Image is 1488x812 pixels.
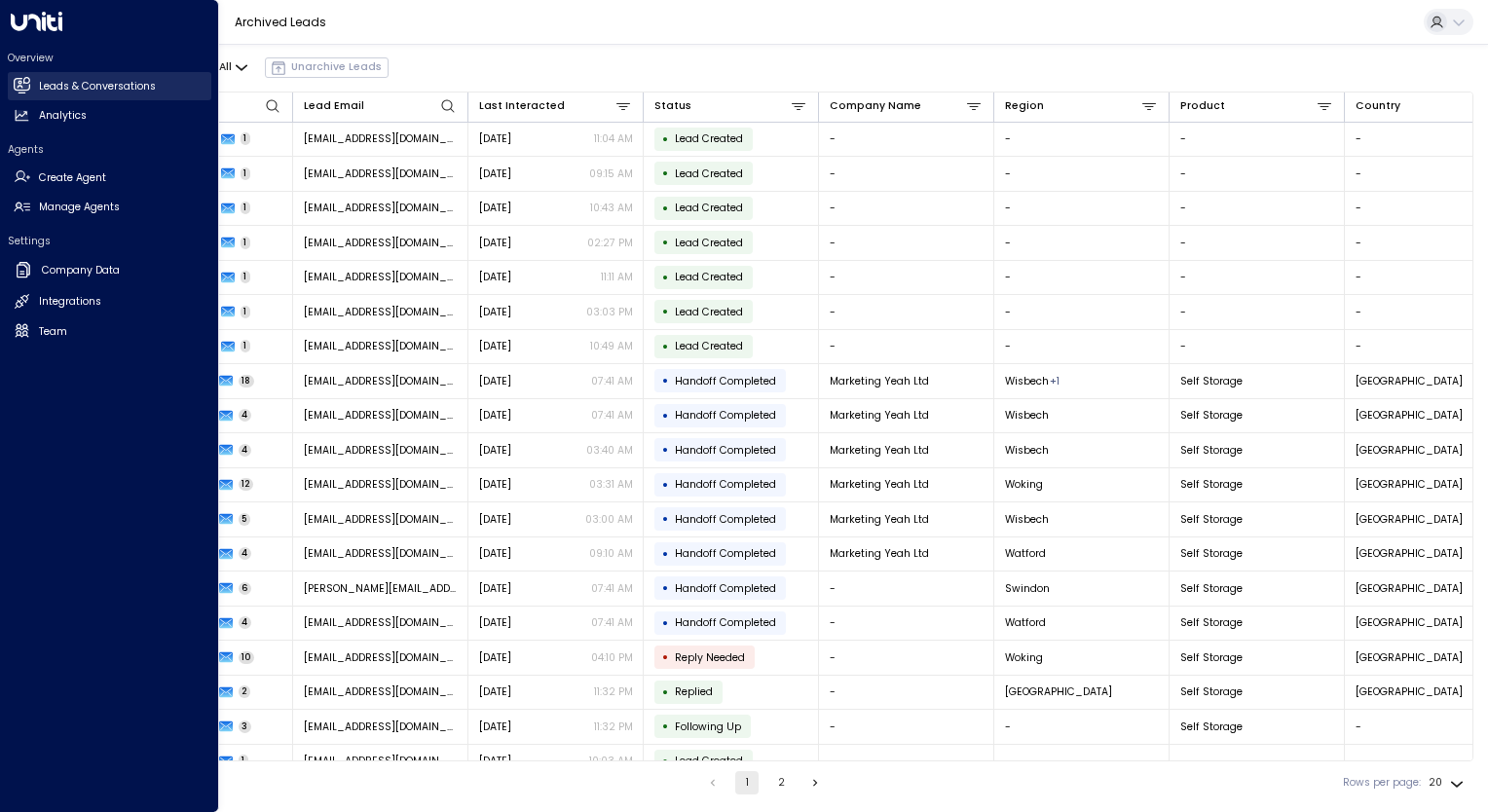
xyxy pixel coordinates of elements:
span: rayan.habbab@gmail.com [304,754,458,768]
p: 10:49 AM [590,339,633,353]
span: 5 [239,513,251,526]
span: Sep 17, 2025 [479,270,511,284]
span: Handoff Completed [675,615,776,630]
td: - [1170,226,1345,260]
span: 1 [241,306,251,318]
span: Sep 29, 2025 [479,374,511,388]
span: Wisbech [1005,374,1049,388]
div: Lead Email [304,97,364,115]
p: 04:10 PM [591,650,633,665]
span: rayan.habbab@gmail.com [304,720,458,734]
div: Last Interacted [479,97,633,116]
span: notifications@alerts.mycurricula.com [304,201,458,215]
h2: Team [39,324,67,340]
h2: Overview [8,51,211,65]
span: Lead Created [675,754,743,768]
div: Product [1180,97,1225,115]
span: cwyndavies@marketingyeah.com [304,512,458,527]
span: Wisbech [1005,408,1049,423]
div: • [662,334,669,359]
span: Sep 23, 2025 [479,546,511,561]
a: Team [8,317,211,346]
p: 11:32 PM [594,684,633,699]
span: Self Storage [1180,650,1243,665]
h2: Analytics [39,108,87,124]
div: Region [1005,97,1159,116]
a: Analytics [8,102,211,130]
div: • [662,368,669,393]
td: - [1170,745,1345,779]
span: Sep 18, 2025 [479,236,511,250]
span: 1 [241,202,251,214]
span: 12 [239,478,254,491]
span: notifications@alerts.mycurricula.com [304,305,458,319]
td: - [819,710,994,744]
div: • [662,472,669,498]
span: Marketing Yeah Ltd [830,443,929,458]
p: 10:03 AM [589,754,633,768]
div: • [662,299,669,324]
span: Woking [1005,650,1043,665]
td: - [994,226,1170,260]
div: • [662,230,669,255]
span: cwyndavies@marketingyeah.com [304,443,458,458]
span: Watford [1005,615,1046,630]
p: 03:00 AM [585,512,633,527]
div: Company Name [830,97,984,116]
p: 11:32 PM [594,720,633,734]
td: - [819,157,994,191]
span: Handoff Completed [675,374,776,388]
p: 02:27 PM [587,236,633,250]
div: • [662,196,669,221]
span: United Kingdom [1356,408,1463,423]
span: Sep 17, 2025 [479,684,511,699]
span: cwyndavies@marketingyeah.com [304,374,458,388]
span: Oct 01, 2025 [479,166,511,181]
button: page 1 [735,771,759,794]
div: • [662,437,669,462]
span: cwyndavies@marketingyeah.com [304,477,458,492]
td: - [1170,192,1345,226]
a: Manage Agents [8,194,211,222]
span: Lead Created [675,201,743,215]
span: Lead Created [675,339,743,353]
span: Self Storage [1180,408,1243,423]
span: 18 [239,375,255,388]
td: - [819,261,994,295]
span: Self Storage [1180,546,1243,561]
span: Sep 11, 2025 [479,305,511,319]
td: - [994,745,1170,779]
a: Integrations [8,288,211,316]
span: 2 [239,685,251,698]
a: Leads & Conversations [8,72,211,100]
span: Sep 10, 2025 [479,339,511,353]
span: Wisbech [1005,443,1049,458]
span: Marketing Yeah Ltd [830,512,929,527]
p: 03:40 AM [586,443,633,458]
h2: Manage Agents [39,200,120,215]
span: 1 [239,755,249,767]
span: United Kingdom [1356,581,1463,596]
p: 09:15 AM [589,166,633,181]
h2: Create Agent [39,170,106,186]
span: Wisbech [1005,512,1049,527]
span: 1 [241,237,251,249]
span: 4 [239,547,252,560]
span: 1 [241,271,251,283]
p: 07:41 AM [591,374,633,388]
span: cwyndavies@marketingyeah.com [304,408,458,423]
td: - [994,157,1170,191]
td: - [994,261,1170,295]
div: • [662,541,669,567]
span: Swindon [1005,581,1050,596]
td: - [819,123,994,157]
button: Go to page 2 [769,771,793,794]
div: Company Name [830,97,921,115]
span: All [219,61,232,73]
td: - [819,192,994,226]
p: 07:41 AM [591,615,633,630]
span: cwyndavies@digiyeah.com [304,615,458,630]
span: 3 [239,720,252,733]
td: - [819,226,994,260]
span: Lead Created [675,131,743,146]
